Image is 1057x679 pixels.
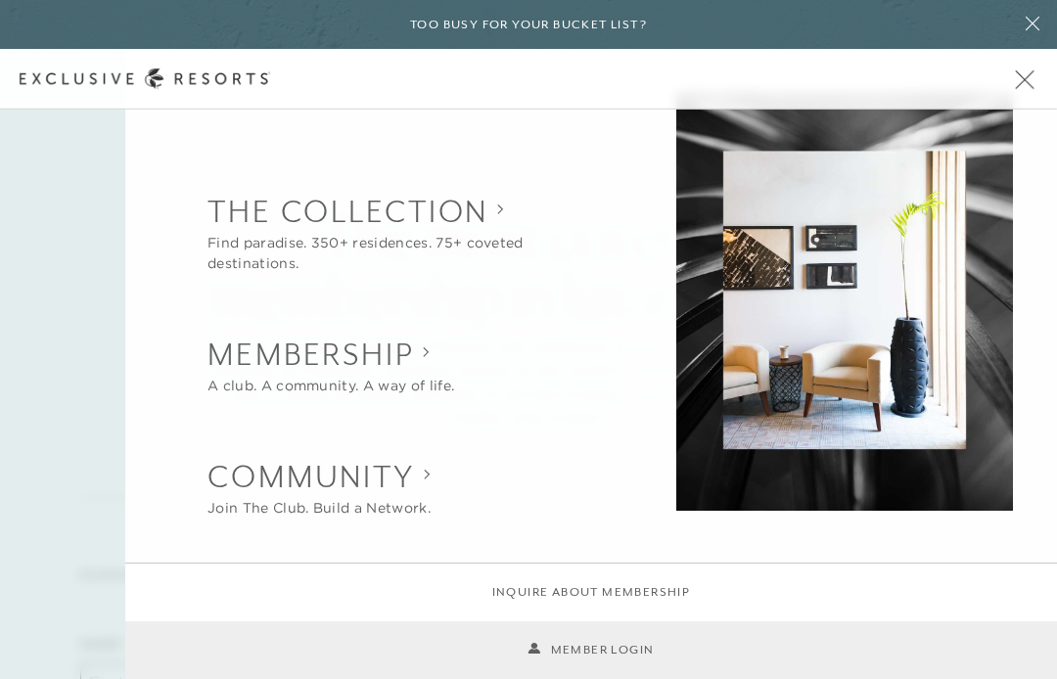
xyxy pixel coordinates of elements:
div: Find paradise. 350+ residences. 75+ coveted destinations. [207,233,611,274]
h2: Community [207,455,431,498]
iframe: Qualified Messenger [1037,659,1057,679]
h2: The Collection [207,190,611,233]
h2: Membership [207,333,454,376]
button: Show Community sub-navigation [207,455,431,519]
button: Show The Collection sub-navigation [207,190,611,274]
h6: Too busy for your bucket list? [410,16,647,34]
button: Open navigation [1012,72,1037,86]
a: Inquire about membership [492,583,691,602]
a: Member Login [528,641,654,659]
button: Show Membership sub-navigation [207,333,454,396]
div: A club. A community. A way of life. [207,376,454,396]
div: Join The Club. Build a Network. [207,498,431,519]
